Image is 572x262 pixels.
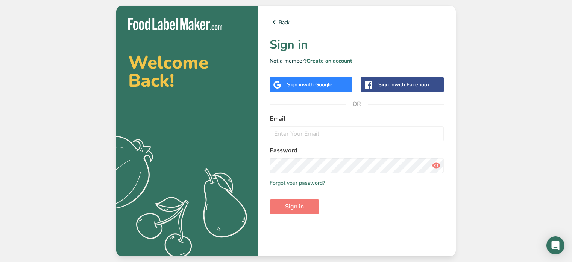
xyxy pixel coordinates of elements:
span: OR [346,93,368,115]
div: Sign in [287,81,332,89]
img: Food Label Maker [128,18,222,30]
button: Sign in [270,199,319,214]
div: Sign in [378,81,430,89]
span: with Facebook [394,81,430,88]
input: Enter Your Email [270,126,444,141]
a: Forgot your password? [270,179,325,187]
a: Create an account [306,57,352,64]
div: Open Intercom Messenger [546,236,564,254]
span: with Google [303,81,332,88]
span: Sign in [285,202,304,211]
label: Email [270,114,444,123]
h1: Sign in [270,36,444,54]
a: Back [270,18,444,27]
label: Password [270,146,444,155]
p: Not a member? [270,57,444,65]
h2: Welcome Back! [128,54,246,90]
